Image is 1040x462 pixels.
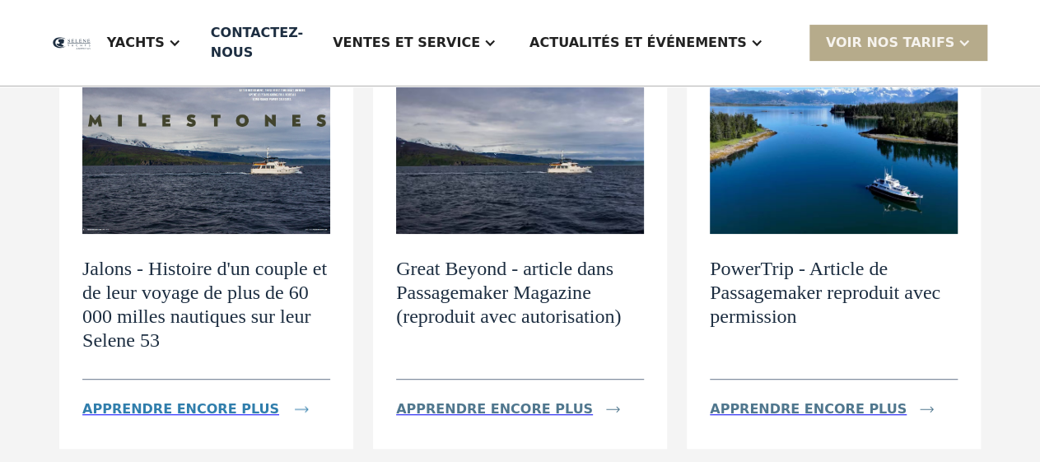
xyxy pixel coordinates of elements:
[529,35,747,50] font: Actualités et événements
[82,393,326,426] a: Apprendre encore plusicône
[333,35,480,50] font: Ventes et service
[211,25,303,60] font: Contactez-nous
[710,258,940,327] font: PowerTrip - Article de Passagemaker reproduit avec permission
[396,258,621,327] font: Great Beyond - article dans Passagemaker Magazine (reproduit avec autorisation)
[809,25,987,60] div: VOIR nos tarifs
[316,10,513,76] div: Ventes et service
[513,10,780,76] div: Actualités et événements
[295,406,309,413] img: icône
[920,406,934,413] img: icône
[82,401,279,417] font: Apprendre encore plus
[710,393,954,426] a: Apprendre encore plusicône
[107,35,165,50] font: Yachts
[826,35,954,50] font: VOIR nos tarifs
[396,393,640,426] a: Apprendre encore plusicône
[53,37,91,49] img: logo
[82,258,327,350] font: Jalons - Histoire d'un couple et de leur voyage de plus de 60 000 milles nautiques sur leur Selen...
[396,401,593,417] font: Apprendre encore plus
[91,10,198,76] div: Yachts
[710,401,907,417] font: Apprendre encore plus
[606,406,620,413] img: icône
